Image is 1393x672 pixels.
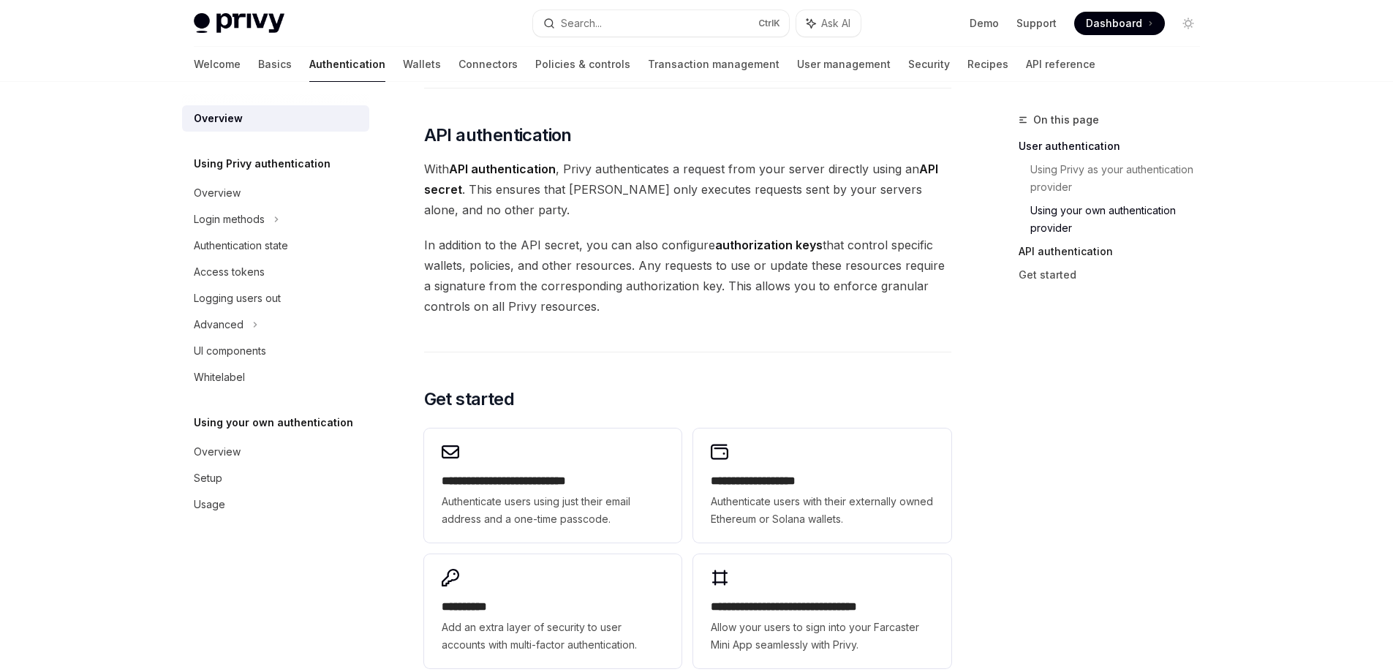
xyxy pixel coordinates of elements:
[1019,263,1212,287] a: Get started
[182,338,369,364] a: UI components
[194,443,241,461] div: Overview
[182,364,369,390] a: Whitelabel
[715,238,823,252] strong: authorization keys
[967,47,1008,82] a: Recipes
[693,429,951,543] a: **** **** **** ****Authenticate users with their externally owned Ethereum or Solana wallets.
[908,47,950,82] a: Security
[258,47,292,82] a: Basics
[1074,12,1165,35] a: Dashboard
[796,10,861,37] button: Ask AI
[194,469,222,487] div: Setup
[194,211,265,228] div: Login methods
[424,388,514,411] span: Get started
[194,369,245,386] div: Whitelabel
[1019,240,1212,263] a: API authentication
[194,316,244,333] div: Advanced
[424,159,951,220] span: With , Privy authenticates a request from your server directly using an . This ensures that [PERS...
[182,285,369,312] a: Logging users out
[194,414,353,431] h5: Using your own authentication
[1016,16,1057,31] a: Support
[458,47,518,82] a: Connectors
[194,13,284,34] img: light logo
[711,619,933,654] span: Allow your users to sign into your Farcaster Mini App seamlessly with Privy.
[182,233,369,259] a: Authentication state
[194,184,241,202] div: Overview
[442,619,664,654] span: Add an extra layer of security to user accounts with multi-factor authentication.
[1030,158,1212,199] a: Using Privy as your authentication provider
[194,110,243,127] div: Overview
[1033,111,1099,129] span: On this page
[797,47,891,82] a: User management
[182,465,369,491] a: Setup
[821,16,850,31] span: Ask AI
[424,124,572,147] span: API authentication
[182,491,369,518] a: Usage
[1026,47,1095,82] a: API reference
[309,47,385,82] a: Authentication
[449,162,556,176] strong: API authentication
[194,290,281,307] div: Logging users out
[758,18,780,29] span: Ctrl K
[1030,199,1212,240] a: Using your own authentication provider
[403,47,441,82] a: Wallets
[194,237,288,254] div: Authentication state
[970,16,999,31] a: Demo
[194,496,225,513] div: Usage
[535,47,630,82] a: Policies & controls
[561,15,602,32] div: Search...
[424,554,682,668] a: **** *****Add an extra layer of security to user accounts with multi-factor authentication.
[194,47,241,82] a: Welcome
[442,493,664,528] span: Authenticate users using just their email address and a one-time passcode.
[533,10,789,37] button: Search...CtrlK
[182,439,369,465] a: Overview
[194,155,331,173] h5: Using Privy authentication
[648,47,779,82] a: Transaction management
[711,493,933,528] span: Authenticate users with their externally owned Ethereum or Solana wallets.
[194,342,266,360] div: UI components
[194,263,265,281] div: Access tokens
[182,105,369,132] a: Overview
[1177,12,1200,35] button: Toggle dark mode
[1019,135,1212,158] a: User authentication
[1086,16,1142,31] span: Dashboard
[424,235,951,317] span: In addition to the API secret, you can also configure that control specific wallets, policies, an...
[182,259,369,285] a: Access tokens
[182,180,369,206] a: Overview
